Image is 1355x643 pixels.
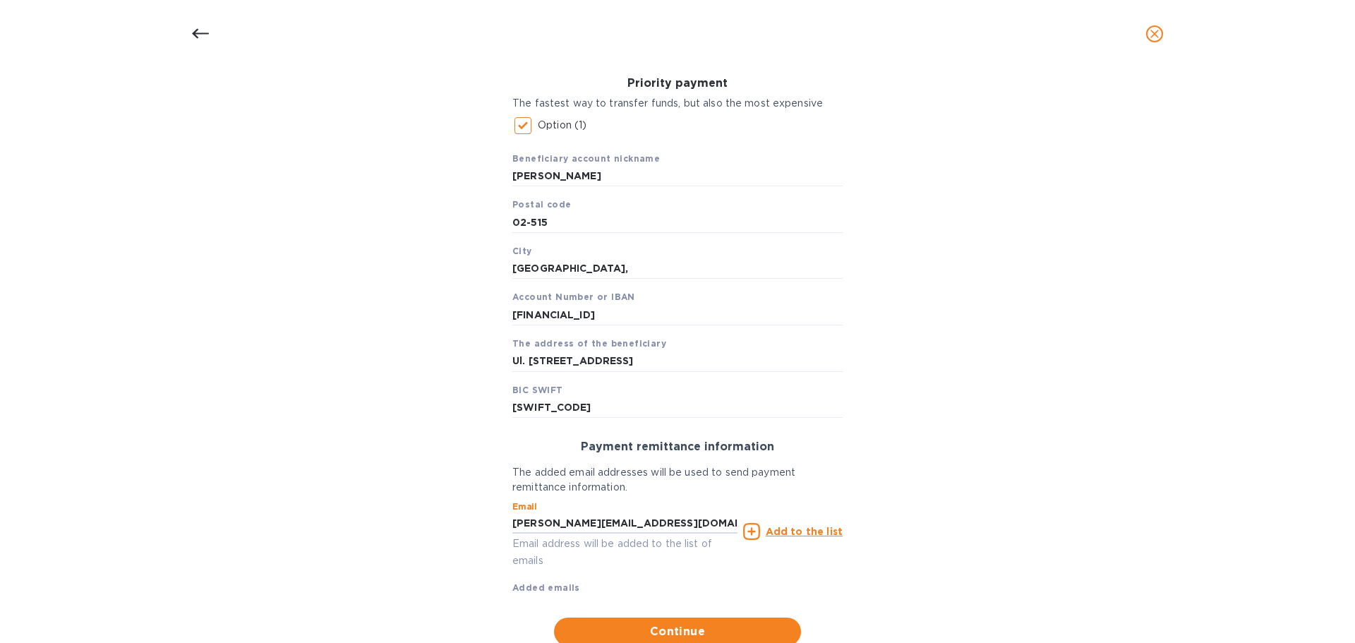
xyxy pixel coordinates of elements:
label: Email [512,503,537,511]
input: Account Number or IBAN [512,304,843,325]
p: The added email addresses will be used to send payment remittance information. [512,465,843,495]
h3: Priority payment [512,77,843,90]
b: Account Number or IBAN [512,292,635,302]
input: The address of the beneficiary [512,351,843,372]
button: close [1138,17,1172,51]
b: Beneficiary account nickname [512,153,660,164]
input: BIC SWIFT [512,397,843,418]
input: Beneficiary account nickname [512,166,843,187]
u: Add to the list [766,526,843,537]
input: Postal code [512,212,843,233]
h3: Payment remittance information [512,440,843,454]
input: City [512,258,843,280]
p: Option (1) [538,118,586,133]
input: Enter email [512,513,737,534]
b: Added emails [512,582,580,593]
span: Continue [565,623,790,640]
b: City [512,246,532,256]
p: Email address will be added to the list of emails [512,536,737,568]
b: Postal code [512,199,571,210]
b: BIC SWIFT [512,385,563,395]
b: The address of the beneficiary [512,338,666,349]
p: The fastest way to transfer funds, but also the most expensive [512,96,843,111]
